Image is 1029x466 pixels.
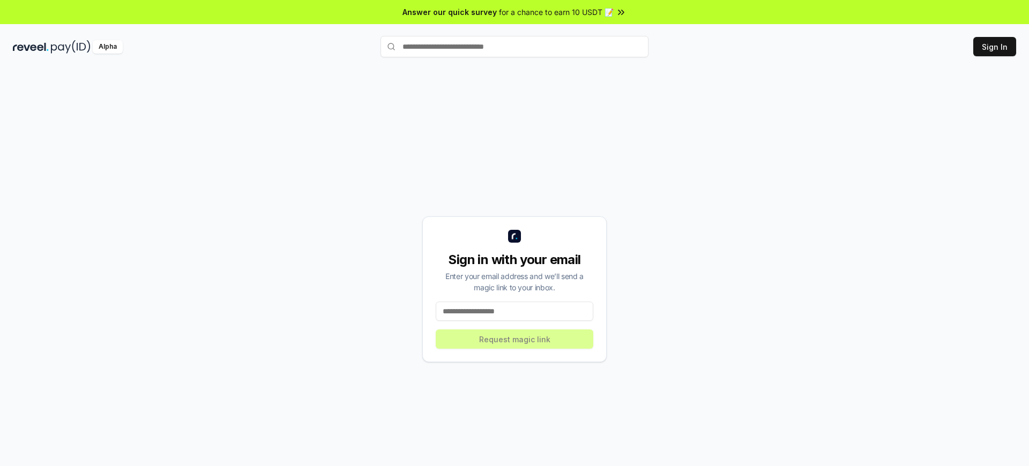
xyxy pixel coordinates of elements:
[436,270,593,293] div: Enter your email address and we’ll send a magic link to your inbox.
[51,40,91,54] img: pay_id
[436,251,593,268] div: Sign in with your email
[973,37,1016,56] button: Sign In
[402,6,497,18] span: Answer our quick survey
[499,6,614,18] span: for a chance to earn 10 USDT 📝
[508,230,521,243] img: logo_small
[93,40,123,54] div: Alpha
[13,40,49,54] img: reveel_dark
